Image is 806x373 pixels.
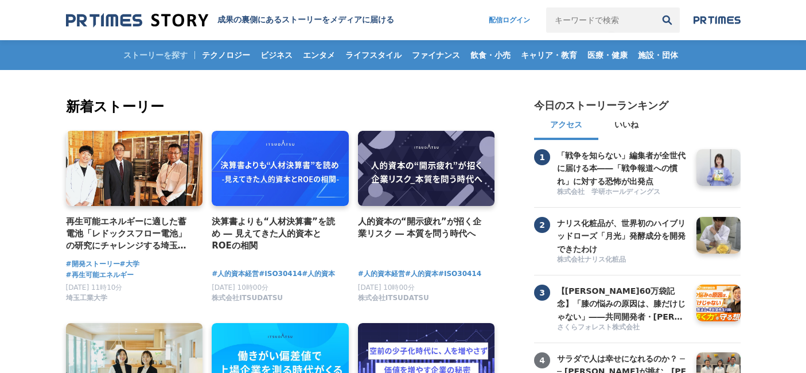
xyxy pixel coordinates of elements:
span: キャリア・教育 [516,50,582,60]
h1: 成果の裏側にあるストーリーをメディアに届ける [217,15,394,25]
a: #大学 [120,259,139,270]
span: 3 [534,285,550,301]
a: 配信ログイン [477,7,542,33]
a: #人的資本経営 [212,269,259,279]
span: 飲食・小売 [466,50,515,60]
span: 医療・健康 [583,50,632,60]
span: 2 [534,217,550,233]
h3: ナリス化粧品が、世界初のハイブリッドローズ「月光」発酵成分を開発できたわけ [557,217,688,255]
span: ライフスタイル [341,50,406,60]
button: いいね [598,112,655,140]
a: #再生可能エネルギー [66,270,134,281]
a: 人的資本の“開示疲れ”が招く企業リスク ― 本質を問う時代へ [358,215,486,240]
a: ビジネス [256,40,297,70]
a: #人的資本 [405,269,438,279]
span: ビジネス [256,50,297,60]
a: #ISO30414 [438,269,481,279]
a: #人的資本経営 [358,269,405,279]
a: 「戦争を知らない」編集者が全世代に届ける本――「戦争報道への慣れ」に対する恐怖が出発点 [557,149,688,186]
a: エンタメ [298,40,340,70]
a: 決算書よりも“人材決算書”を読め ― 見えてきた人的資本とROEの相関 [212,215,340,252]
span: ファイナンス [407,50,465,60]
a: 成果の裏側にあるストーリーをメディアに届ける 成果の裏側にあるストーリーをメディアに届ける [66,13,394,28]
a: 医療・健康 [583,40,632,70]
span: 株式会社 学研ホールディングス [557,187,660,197]
a: 株式会社ナリス化粧品 [557,255,688,266]
span: 株式会社ITSUDATSU [358,293,429,303]
span: 1 [534,149,550,165]
a: ナリス化粧品が、世界初のハイブリッドローズ「月光」発酵成分を開発できたわけ [557,217,688,254]
h2: 新着ストーリー [66,96,497,117]
a: 埼玉工業大学 [66,297,107,305]
span: [DATE] 10時00分 [358,283,415,292]
span: [DATE] 10時00分 [212,283,268,292]
span: 4 [534,352,550,368]
a: テクノロジー [197,40,255,70]
a: 株式会社ITSUDATSU [212,297,283,305]
a: 【[PERSON_NAME]60万袋記念】「膝の悩みの原因は、膝だけじゃない」――共同開発者・[PERSON_NAME]先生と語る、"歩く力"を守る想い【共同開発者対談】 [557,285,688,321]
span: [DATE] 11時10分 [66,283,123,292]
button: アクセス [534,112,598,140]
a: ライフスタイル [341,40,406,70]
a: 株式会社ITSUDATSU [358,297,429,305]
input: キーワードで検索 [546,7,655,33]
h3: 【[PERSON_NAME]60万袋記念】「膝の悩みの原因は、膝だけじゃない」――共同開発者・[PERSON_NAME]先生と語る、"歩く力"を守る想い【共同開発者対談】 [557,285,688,323]
a: キャリア・教育 [516,40,582,70]
a: #開発ストーリー [66,259,120,270]
a: ファイナンス [407,40,465,70]
h3: 「戦争を知らない」編集者が全世代に届ける本――「戦争報道への慣れ」に対する恐怖が出発点 [557,149,688,188]
a: #人的資本 [302,269,335,279]
span: さくらフォレスト株式会社 [557,323,640,332]
a: 再生可能エネルギーに適した蓄電池「レドックスフロー電池」の研究にチャレンジする埼玉工業大学 [66,215,194,252]
a: #ISO30414 [259,269,302,279]
span: 施設・団体 [633,50,683,60]
img: 成果の裏側にあるストーリーをメディアに届ける [66,13,208,28]
span: 埼玉工業大学 [66,293,107,303]
span: 株式会社ナリス化粧品 [557,255,626,265]
button: 検索 [655,7,680,33]
span: テクノロジー [197,50,255,60]
h2: 今日のストーリーランキング [534,99,668,112]
span: エンタメ [298,50,340,60]
a: 株式会社 学研ホールディングス [557,187,688,198]
a: 施設・団体 [633,40,683,70]
a: さくらフォレスト株式会社 [557,323,688,333]
span: 株式会社ITSUDATSU [212,293,283,303]
img: prtimes [694,15,741,25]
a: 飲食・小売 [466,40,515,70]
